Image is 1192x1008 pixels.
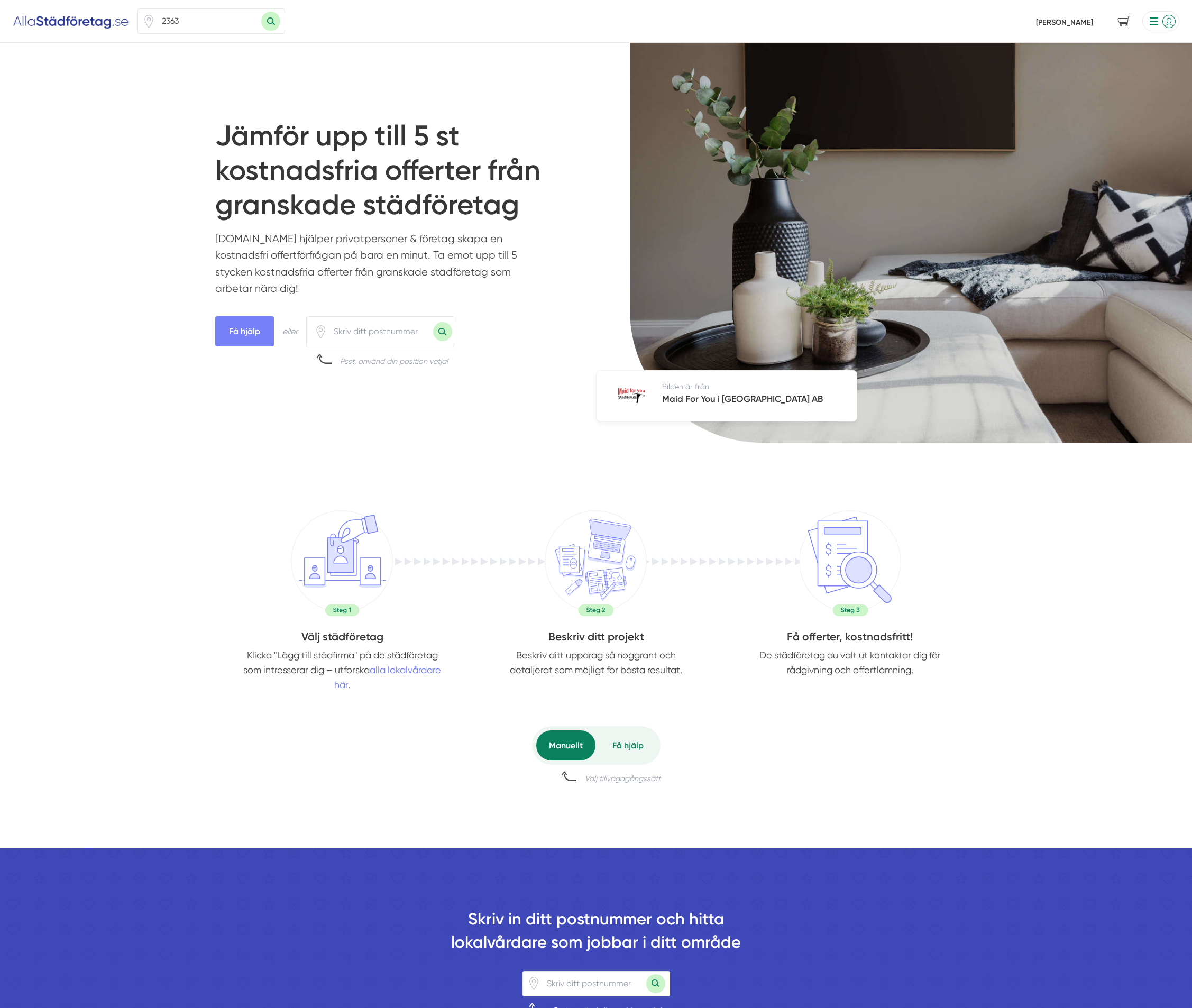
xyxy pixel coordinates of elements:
[585,773,661,784] div: Välj tillvägagångssätt
[536,730,595,760] div: Manuellt
[433,322,452,341] button: Sök med postnummer
[334,664,441,690] a: alla lokalvårdare här
[494,648,698,677] p: Beskriv ditt uppdrag så noggrant och detaljerat som möjligt för bästa resultat.
[618,388,645,403] img: Maid For You i Sverige AB logotyp
[662,392,823,408] h5: Maid For You i [GEOGRAPHIC_DATA] AB
[469,629,723,648] h4: Beskriv ditt projekt
[314,325,327,338] span: Klicka för att använda din position.
[282,325,298,338] div: eller
[1110,12,1138,31] span: navigation-cart
[215,231,535,303] p: [DOMAIN_NAME] hjälper privatpersoner & företag skapa en kostnadsfri offertförfrågan på bara en mi...
[142,15,155,28] span: Klicka för att använda din position.
[748,648,951,677] p: De städföretag du valt ut kontaktar dig för rådgivning och offertlämning.
[600,730,656,760] div: Få hjälp
[327,319,433,344] input: Skriv ditt postnummer
[241,648,444,692] p: Klicka "Lägg till städfirma" på de städföretag som intresserar dig – utforska .
[314,325,327,338] svg: Pin / Karta
[13,13,129,30] img: Alla Städföretag
[1036,17,1093,27] a: [PERSON_NAME]
[261,12,280,31] button: Sök med postnummer
[215,629,469,648] h4: Välj städföretag
[540,972,646,996] input: Skriv ditt postnummer
[723,629,977,648] h4: Få offerter, kostnadsfritt!
[340,356,448,366] div: Psst, använd din position vetja!
[142,15,155,28] svg: Pin / Karta
[662,382,709,391] span: Bilden är från
[418,908,774,960] h2: Skriv in ditt postnummer och hitta lokalvårdare som jobbar i ditt område
[215,119,571,230] h1: Jämför upp till 5 st kostnadsfria offerter från granskade städföretag
[646,974,665,993] button: Sök med postnummer
[215,316,274,346] span: Få hjälp
[527,977,540,990] svg: Pin / Karta
[527,977,540,990] span: Klicka för att använda din position.
[155,9,261,33] input: Skriv ditt postnummer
